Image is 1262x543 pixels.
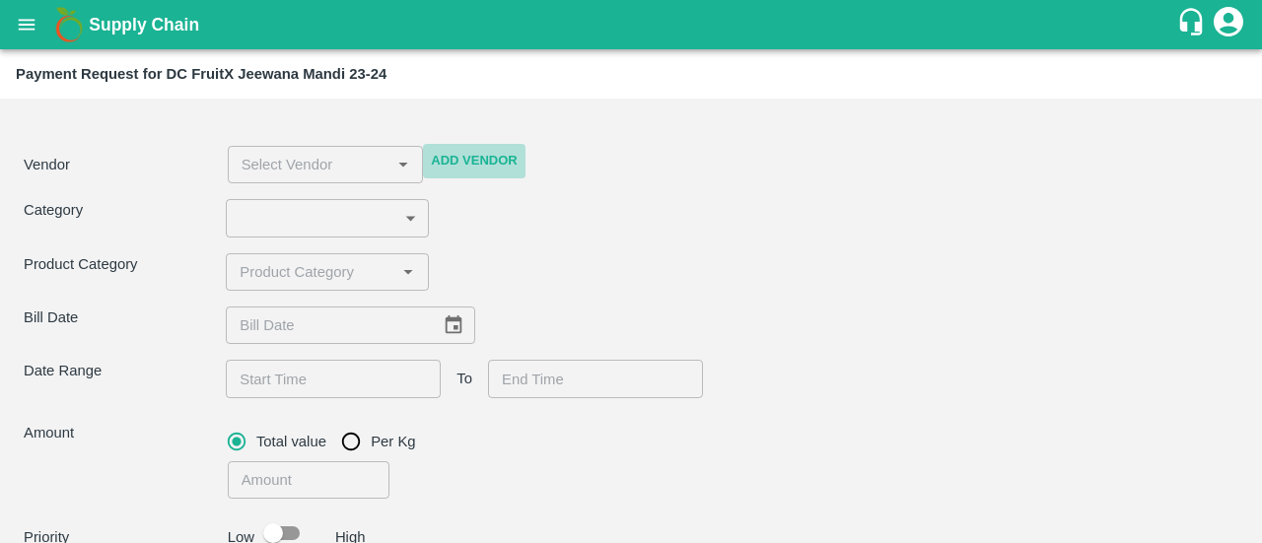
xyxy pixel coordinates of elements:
[256,431,326,452] span: Total value
[456,368,472,389] span: To
[24,422,220,443] p: Amount
[16,66,386,82] b: Payment Request for DC FruitX Jeewana Mandi 23-24
[390,152,416,177] button: Open
[226,360,427,397] input: Choose date
[1176,7,1211,42] div: customer-support
[371,431,415,452] span: Per Kg
[89,11,1176,38] a: Supply Chain
[4,2,49,47] button: open drawer
[24,360,226,381] p: Date Range
[49,5,89,44] img: logo
[234,152,360,177] input: Select Vendor
[24,306,226,328] p: Bill Date
[423,144,525,178] button: Add Vendor
[232,259,389,285] input: Product Category
[395,259,421,285] button: Open
[228,461,389,499] input: Amount
[24,154,220,175] p: Vendor
[488,360,689,397] input: Choose date
[228,422,432,461] div: payment_amount_type
[1211,4,1246,45] div: account of current user
[435,306,472,344] button: Choose date
[24,199,226,221] p: Category
[89,15,199,34] b: Supply Chain
[24,253,226,275] p: Product Category
[226,306,427,344] input: Bill Date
